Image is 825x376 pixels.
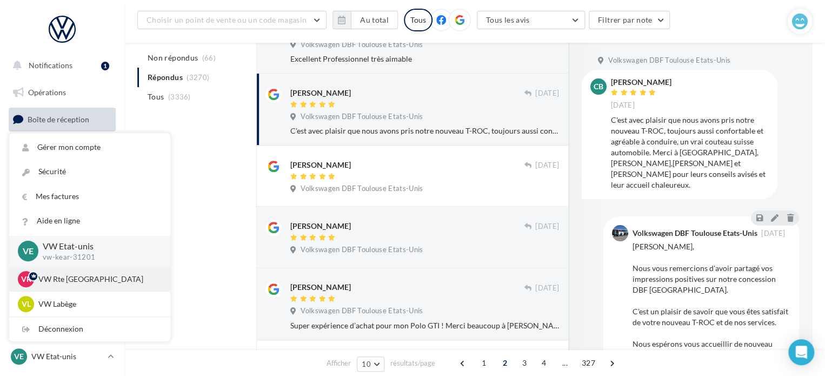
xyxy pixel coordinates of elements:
[28,88,66,97] span: Opérations
[29,61,72,70] span: Notifications
[290,160,351,170] div: [PERSON_NAME]
[290,320,559,331] div: Super expérience d’achat pour mon Polo GTI ! Merci beaucoup à [PERSON_NAME] et [PERSON_NAME] pour...
[14,351,24,362] span: VE
[301,245,423,255] span: Volkswagen DBF Toulouse Etats-Unis
[23,245,34,258] span: VE
[28,115,89,124] span: Boîte de réception
[608,56,730,65] span: Volkswagen DBF Toulouse Etats-Unis
[101,62,109,70] div: 1
[21,274,31,285] span: VR
[6,216,118,239] a: Médiathèque
[556,354,574,372] span: ...
[496,354,514,372] span: 2
[475,354,493,372] span: 1
[535,283,559,293] span: [DATE]
[148,52,198,63] span: Non répondus
[611,101,635,110] span: [DATE]
[290,126,559,136] div: C'est avec plaisir que nous avons pris notre nouveau T-ROC, toujours aussi confortable et agréabl...
[6,136,118,159] a: Visibilité en ligne
[362,360,371,368] span: 10
[147,15,307,24] span: Choisir un point de vente ou un code magasin
[290,282,351,293] div: [PERSON_NAME]
[43,240,153,253] p: VW Etat-unis
[148,91,164,102] span: Tous
[390,358,435,368] span: résultats/page
[6,270,118,302] a: PLV et print personnalisable
[486,15,530,24] span: Tous les avis
[9,135,170,160] a: Gérer mon compte
[137,11,327,29] button: Choisir un point de vente ou un code magasin
[535,354,553,372] span: 4
[301,112,423,122] span: Volkswagen DBF Toulouse Etats-Unis
[301,40,423,50] span: Volkswagen DBF Toulouse Etats-Unis
[535,89,559,98] span: [DATE]
[6,54,114,77] button: Notifications 1
[633,229,757,237] div: Volkswagen DBF Toulouse Etats-Unis
[6,163,118,186] a: Campagnes
[477,11,585,29] button: Tous les avis
[9,184,170,209] a: Mes factures
[357,357,384,372] button: 10
[9,346,116,367] a: VE VW Etat-unis
[6,306,118,338] a: Campagnes DataOnDemand
[290,221,351,232] div: [PERSON_NAME]
[535,161,559,170] span: [DATE]
[6,243,118,266] a: Calendrier
[6,81,118,104] a: Opérations
[761,230,785,237] span: [DATE]
[589,11,670,29] button: Filtrer par note
[6,108,118,131] a: Boîte de réception
[168,93,191,101] span: (3336)
[516,354,533,372] span: 3
[31,351,103,362] p: VW Etat-unis
[38,274,157,285] p: VW Rte [GEOGRAPHIC_DATA]
[535,222,559,232] span: [DATE]
[301,306,423,316] span: Volkswagen DBF Toulouse Etats-Unis
[404,9,433,31] div: Tous
[301,184,423,194] span: Volkswagen DBF Toulouse Etats-Unis
[22,299,31,309] span: VL
[788,339,814,365] div: Open Intercom Messenger
[9,317,170,341] div: Déconnexion
[332,11,398,29] button: Au total
[290,88,351,98] div: [PERSON_NAME]
[611,78,671,86] div: [PERSON_NAME]
[38,299,157,309] p: VW Labège
[577,354,600,372] span: 327
[202,54,216,62] span: (66)
[611,115,769,190] div: C'est avec plaisir que nous avons pris notre nouveau T-ROC, toujours aussi confortable et agréabl...
[290,54,559,64] div: Excellent Professionnel très aimable
[327,358,351,368] span: Afficher
[6,189,118,212] a: Contacts
[9,209,170,233] a: Aide en ligne
[351,11,398,29] button: Au total
[43,253,153,262] p: vw-kear-31201
[9,160,170,184] a: Sécurité
[594,81,603,92] span: cb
